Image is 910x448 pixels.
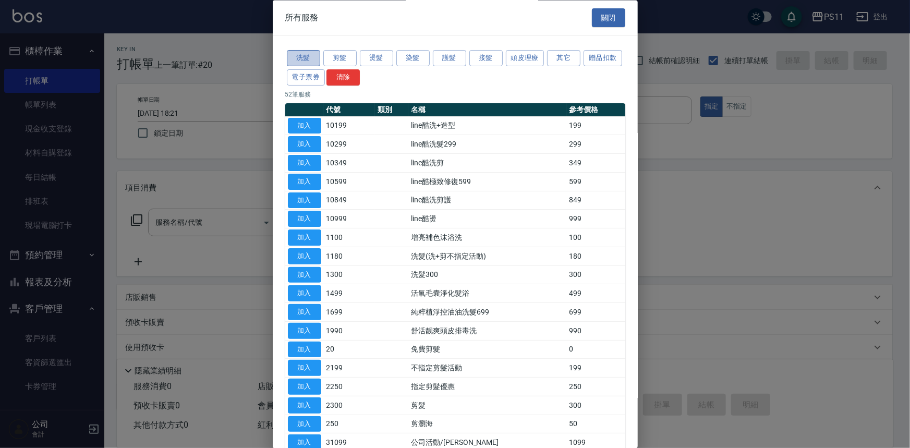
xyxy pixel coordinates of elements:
button: 加入 [288,137,321,153]
button: 電子票券 [287,69,325,86]
td: 20 [324,341,375,359]
button: 加入 [288,230,321,246]
td: 299 [566,135,625,154]
button: 贈品扣款 [584,51,622,67]
button: 加入 [288,248,321,264]
button: 加入 [288,267,321,283]
td: 洗髮(洗+剪不指定活動) [408,247,566,266]
button: 加入 [288,286,321,302]
th: 代號 [324,103,375,117]
td: 180 [566,247,625,266]
button: 加入 [288,118,321,134]
th: 類別 [375,103,409,117]
button: 頭皮理療 [506,51,544,67]
td: 199 [566,117,625,136]
td: 300 [566,396,625,415]
td: 1990 [324,322,375,341]
td: 1499 [324,284,375,303]
button: 加入 [288,379,321,395]
td: 349 [566,154,625,173]
button: 關閉 [592,8,625,28]
td: 活氧毛囊淨化髮浴 [408,284,566,303]
td: 2300 [324,396,375,415]
th: 參考價格 [566,103,625,117]
td: 50 [566,415,625,434]
td: 純粹植淨控油油洗髮699 [408,303,566,322]
td: 1180 [324,247,375,266]
button: 染髮 [396,51,430,67]
button: 洗髮 [287,51,320,67]
td: 499 [566,284,625,303]
td: 990 [566,322,625,341]
td: 舒活靓爽頭皮排毒洗 [408,322,566,341]
button: 加入 [288,323,321,339]
button: 加入 [288,211,321,227]
td: 洗髮300 [408,266,566,285]
td: 2250 [324,378,375,396]
td: line酷極致修復599 [408,173,566,191]
button: 加入 [288,416,321,432]
td: 300 [566,266,625,285]
td: 2199 [324,359,375,378]
td: 599 [566,173,625,191]
td: 100 [566,228,625,247]
td: 699 [566,303,625,322]
td: 999 [566,210,625,228]
td: line酷洗剪 [408,154,566,173]
td: 10199 [324,117,375,136]
td: 指定剪髮優惠 [408,378,566,396]
button: 燙髮 [360,51,393,67]
td: 剪瀏海 [408,415,566,434]
td: 1300 [324,266,375,285]
td: line酷洗剪護 [408,191,566,210]
td: 0 [566,341,625,359]
td: 1699 [324,303,375,322]
td: 250 [324,415,375,434]
button: 剪髮 [323,51,357,67]
button: 護髮 [433,51,466,67]
td: 10599 [324,173,375,191]
td: 10849 [324,191,375,210]
button: 加入 [288,155,321,172]
button: 加入 [288,305,321,321]
td: 10299 [324,135,375,154]
td: line酷洗髮299 [408,135,566,154]
span: 所有服務 [285,13,319,23]
button: 加入 [288,360,321,377]
button: 加入 [288,192,321,209]
th: 名稱 [408,103,566,117]
button: 其它 [547,51,580,67]
td: line酷燙 [408,210,566,228]
td: 增亮補色沫浴洗 [408,228,566,247]
td: 10349 [324,154,375,173]
td: 1100 [324,228,375,247]
button: 加入 [288,397,321,414]
button: 加入 [288,342,321,358]
td: 10999 [324,210,375,228]
td: 不指定剪髮活動 [408,359,566,378]
p: 52 筆服務 [285,90,625,99]
td: line酷洗+造型 [408,117,566,136]
td: 免費剪髮 [408,341,566,359]
td: 剪髮 [408,396,566,415]
button: 清除 [326,69,360,86]
td: 199 [566,359,625,378]
td: 849 [566,191,625,210]
button: 接髮 [469,51,503,67]
button: 加入 [288,174,321,190]
td: 250 [566,378,625,396]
